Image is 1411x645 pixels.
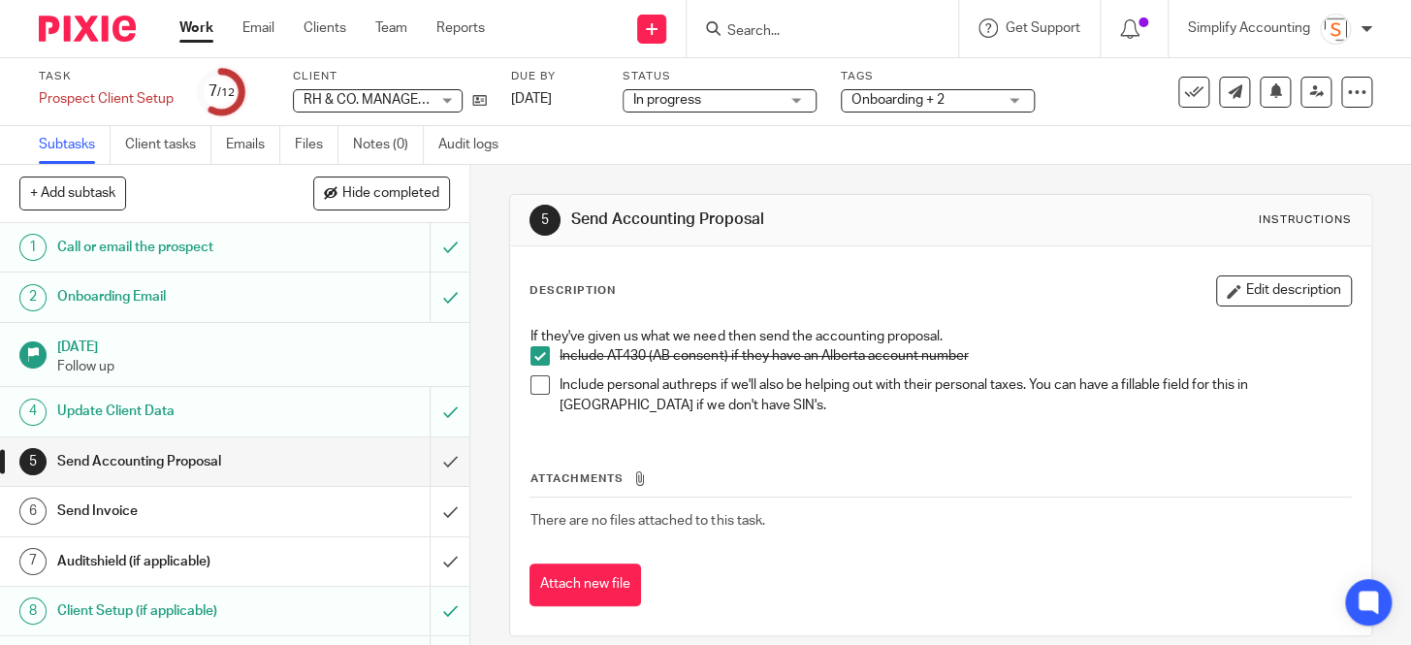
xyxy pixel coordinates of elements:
[293,69,487,84] label: Client
[560,375,1350,415] p: Include personal authreps if we'll also be helping out with their personal taxes. You can have a ...
[19,177,126,210] button: + Add subtask
[560,346,1350,366] p: Include AT430 (AB consent) if they have an Alberta account number
[179,18,213,38] a: Work
[633,93,701,107] span: In progress
[57,597,293,626] h1: Client Setup (if applicable)
[1259,212,1352,228] div: Instructions
[1006,21,1080,35] span: Get Support
[313,177,450,210] button: Hide completed
[57,233,293,262] h1: Call or email the prospect
[304,18,346,38] a: Clients
[353,126,424,164] a: Notes (0)
[304,93,483,107] span: RH & CO. MANAGEMENT INC.
[217,87,235,98] small: /12
[19,284,47,311] div: 2
[125,126,211,164] a: Client tasks
[841,69,1035,84] label: Tags
[19,234,47,261] div: 1
[242,18,274,38] a: Email
[530,473,624,484] span: Attachments
[226,126,280,164] a: Emails
[436,18,485,38] a: Reports
[57,333,450,357] h1: [DATE]
[295,126,338,164] a: Files
[623,69,817,84] label: Status
[39,89,174,109] div: Prospect Client Setup
[851,93,945,107] span: Onboarding + 2
[438,126,513,164] a: Audit logs
[208,81,235,103] div: 7
[342,186,439,202] span: Hide completed
[530,327,1350,346] p: If they've given us what we need then send the accounting proposal.
[19,548,47,575] div: 7
[1320,14,1351,45] img: Screenshot%202023-11-29%20141159.png
[57,447,293,476] h1: Send Accounting Proposal
[529,283,616,299] p: Description
[375,18,407,38] a: Team
[529,564,641,607] button: Attach new file
[511,69,598,84] label: Due by
[1188,18,1310,38] p: Simplify Accounting
[530,514,764,528] span: There are no files attached to this task.
[57,357,450,376] p: Follow up
[39,16,136,42] img: Pixie
[39,126,111,164] a: Subtasks
[571,210,982,230] h1: Send Accounting Proposal
[19,399,47,426] div: 4
[725,23,900,41] input: Search
[57,547,293,576] h1: Auditshield (if applicable)
[1216,275,1352,306] button: Edit description
[19,448,47,475] div: 5
[19,498,47,525] div: 6
[511,92,552,106] span: [DATE]
[529,205,561,236] div: 5
[39,69,174,84] label: Task
[57,397,293,426] h1: Update Client Data
[57,282,293,311] h1: Onboarding Email
[19,597,47,625] div: 8
[57,497,293,526] h1: Send Invoice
